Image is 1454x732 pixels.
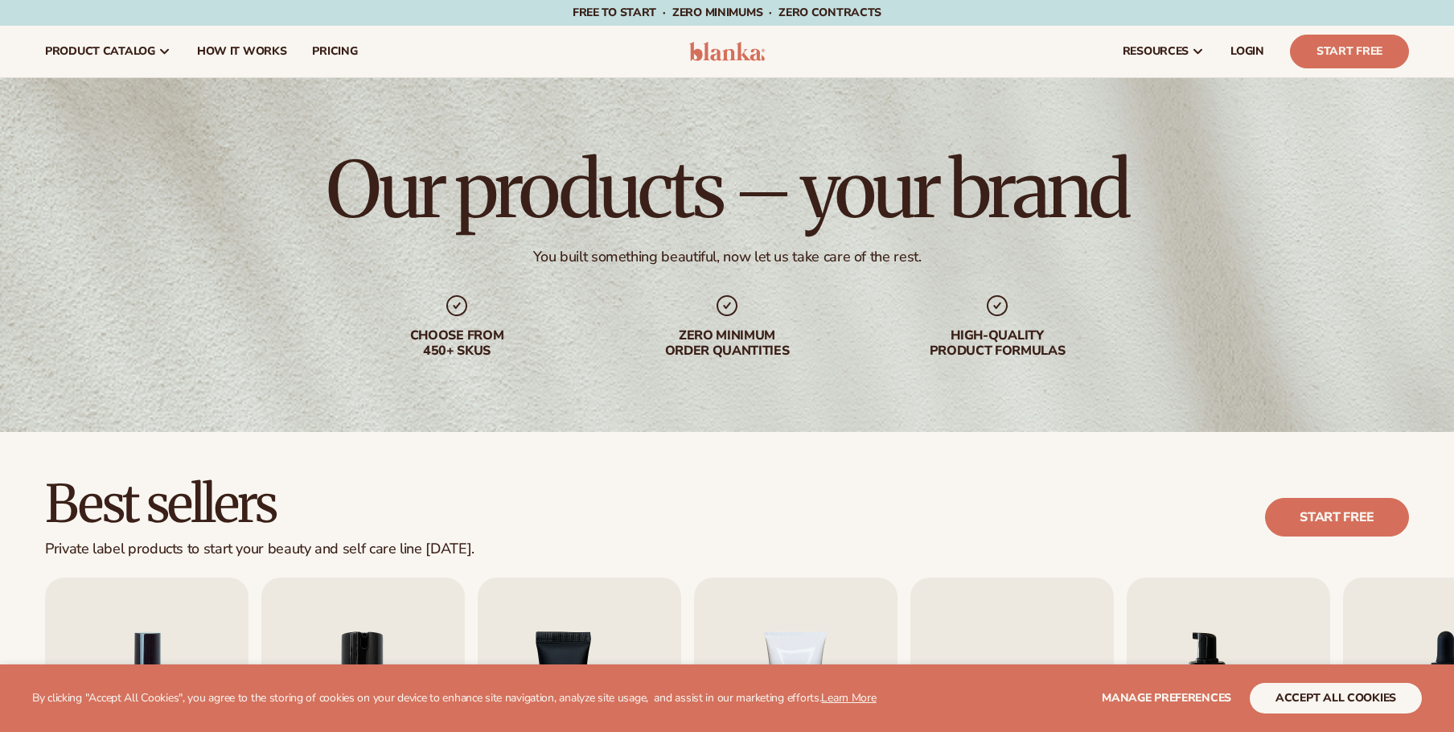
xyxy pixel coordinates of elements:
span: pricing [312,45,357,58]
a: Start free [1265,498,1409,537]
button: accept all cookies [1250,683,1422,713]
div: Private label products to start your beauty and self care line [DATE]. [45,541,474,558]
h1: Our products – your brand [327,151,1127,228]
div: Zero minimum order quantities [624,328,830,359]
div: You built something beautiful, now let us take care of the rest. [533,248,922,266]
a: LOGIN [1218,26,1277,77]
span: LOGIN [1230,45,1264,58]
span: resources [1123,45,1189,58]
button: Manage preferences [1102,683,1231,713]
a: How It Works [184,26,300,77]
span: Free to start · ZERO minimums · ZERO contracts [573,5,881,20]
div: High-quality product formulas [894,328,1100,359]
a: pricing [299,26,370,77]
a: resources [1110,26,1218,77]
a: product catalog [32,26,184,77]
span: How It Works [197,45,287,58]
img: logo [689,42,766,61]
span: product catalog [45,45,155,58]
p: By clicking "Accept All Cookies", you agree to the storing of cookies on your device to enhance s... [32,692,877,705]
span: Manage preferences [1102,690,1231,705]
a: Start Free [1290,35,1409,68]
a: Learn More [821,690,876,705]
h2: Best sellers [45,477,474,531]
div: Choose from 450+ Skus [354,328,560,359]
